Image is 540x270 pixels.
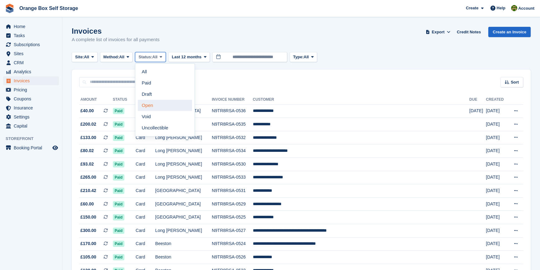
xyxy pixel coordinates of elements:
[80,214,96,220] span: £150.00
[136,158,155,171] td: Card
[212,251,253,264] td: N9TR8RSA-0526
[14,22,51,31] span: Home
[486,197,507,211] td: [DATE]
[168,52,210,62] button: Last 12 months
[155,171,212,184] td: Long [PERSON_NAME]
[212,95,253,105] th: Invoice Number
[14,85,51,94] span: Pricing
[155,237,212,251] td: Beeston
[136,144,155,158] td: Card
[136,171,155,184] td: Card
[14,40,51,49] span: Subscriptions
[80,134,96,141] span: £133.00
[155,224,212,238] td: Long [PERSON_NAME]
[486,211,507,224] td: [DATE]
[511,5,517,11] img: Sarah
[80,240,96,247] span: £170.00
[113,214,124,220] span: Paid
[3,143,59,152] a: menu
[14,76,51,85] span: Invoices
[511,79,519,85] span: Sort
[113,254,124,260] span: Paid
[14,58,51,67] span: CRM
[72,27,160,35] h1: Invoices
[3,67,59,76] a: menu
[3,122,59,130] a: menu
[486,171,507,184] td: [DATE]
[486,144,507,158] td: [DATE]
[3,85,59,94] a: menu
[14,94,51,103] span: Coupons
[454,27,483,37] a: Credit Notes
[466,5,478,11] span: Create
[212,118,253,131] td: N9TR8RSA-0535
[119,54,124,60] span: All
[75,54,84,60] span: Site:
[80,108,94,114] span: £40.00
[79,95,113,105] th: Amount
[486,224,507,238] td: [DATE]
[138,111,192,122] a: Void
[3,58,59,67] a: menu
[14,31,51,40] span: Tasks
[212,184,253,198] td: N9TR8RSA-0531
[138,100,192,111] a: Open
[152,54,158,60] span: All
[212,237,253,251] td: N9TR8RSA-0524
[3,76,59,85] a: menu
[80,147,94,154] span: £80.02
[3,31,59,40] a: menu
[172,54,201,60] span: Last 12 months
[212,104,253,118] td: N9TR8RSA-0536
[424,27,452,37] button: Export
[72,52,98,62] button: Site: All
[113,121,124,128] span: Paid
[212,131,253,144] td: N9TR8RSA-0532
[253,95,470,105] th: Customer
[80,187,96,194] span: £210.42
[155,184,212,198] td: [GEOGRAPHIC_DATA]
[80,227,96,234] span: £300.00
[136,197,155,211] td: Card
[136,224,155,238] td: Card
[486,184,507,198] td: [DATE]
[3,49,59,58] a: menu
[304,54,309,60] span: All
[14,122,51,130] span: Capital
[104,54,119,60] span: Method:
[486,251,507,264] td: [DATE]
[136,131,155,144] td: Card
[486,158,507,171] td: [DATE]
[3,104,59,112] a: menu
[14,143,51,152] span: Booking Portal
[155,197,212,211] td: [GEOGRAPHIC_DATA]
[14,67,51,76] span: Analytics
[136,211,155,224] td: Card
[135,52,166,62] button: Status: All
[136,251,155,264] td: Card
[293,54,304,60] span: Type:
[84,54,89,60] span: All
[113,241,124,247] span: Paid
[3,94,59,103] a: menu
[113,201,124,207] span: Paid
[113,174,124,181] span: Paid
[113,161,124,167] span: Paid
[80,201,94,207] span: £60.00
[212,171,253,184] td: N9TR8RSA-0533
[3,113,59,121] a: menu
[113,228,124,234] span: Paid
[212,158,253,171] td: N9TR8RSA-0530
[518,5,534,12] span: Account
[155,251,212,264] td: Beeston
[155,158,212,171] td: Long [PERSON_NAME]
[14,104,51,112] span: Insurance
[138,77,192,89] a: Paid
[212,197,253,211] td: N9TR8RSA-0529
[432,29,445,35] span: Export
[488,27,531,37] a: Create an Invoice
[290,52,317,62] button: Type: All
[3,40,59,49] a: menu
[5,4,14,13] img: stora-icon-8386f47178a22dfd0bd8f6a31ec36ba5ce8667c1dd55bd0f319d3a0aa187defe.svg
[113,95,136,105] th: Status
